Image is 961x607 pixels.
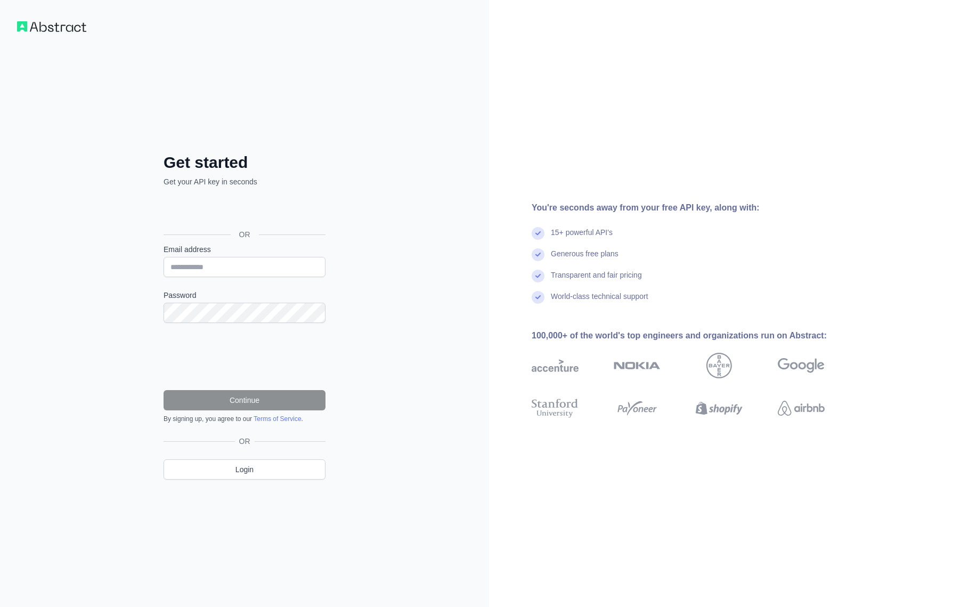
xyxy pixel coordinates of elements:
[164,290,325,301] label: Password
[532,291,544,304] img: check mark
[532,227,544,240] img: check mark
[164,390,325,410] button: Continue
[532,201,859,214] div: You're seconds away from your free API key, along with:
[254,415,301,423] a: Terms of Service
[158,199,329,222] iframe: “使用 Google 账号登录”按钮
[164,244,325,255] label: Email address
[778,396,825,420] img: airbnb
[551,248,618,270] div: Generous free plans
[164,176,325,187] p: Get your API key in seconds
[235,436,255,447] span: OR
[551,270,642,291] div: Transparent and fair pricing
[532,270,544,282] img: check mark
[164,459,325,480] a: Login
[706,353,732,378] img: bayer
[532,248,544,261] img: check mark
[551,291,648,312] div: World-class technical support
[164,153,325,172] h2: Get started
[778,353,825,378] img: google
[164,336,325,377] iframe: reCAPTCHA
[164,415,325,423] div: By signing up, you agree to our .
[231,229,259,240] span: OR
[532,329,859,342] div: 100,000+ of the world's top engineers and organizations run on Abstract:
[551,227,613,248] div: 15+ powerful API's
[696,396,743,420] img: shopify
[532,353,579,378] img: accenture
[614,353,661,378] img: nokia
[532,396,579,420] img: stanford university
[614,396,661,420] img: payoneer
[17,21,86,32] img: Workflow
